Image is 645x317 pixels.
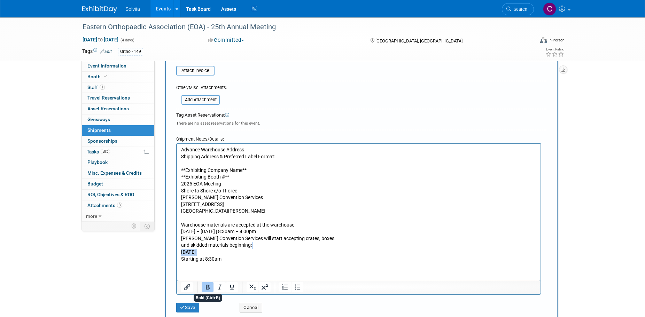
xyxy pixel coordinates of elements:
a: Tasks50% [82,147,154,157]
a: Misc. Expenses & Credits [82,168,154,179]
span: Playbook [87,159,108,165]
span: Attachments [87,203,122,208]
a: Attachments3 [82,200,154,211]
a: Booth [82,72,154,82]
span: Staff [87,85,105,90]
span: 3 [117,203,122,208]
span: Tasks [87,149,110,154]
span: Sponsorships [87,138,117,144]
div: There are no asset reservations for this event. [176,119,546,126]
span: [GEOGRAPHIC_DATA], [GEOGRAPHIC_DATA] [375,38,463,43]
span: Budget [87,181,103,187]
a: Edit [100,49,112,54]
button: Underline [226,282,238,292]
div: Tag Asset Reservations: [176,112,546,119]
a: Sponsorships [82,136,154,146]
span: ROI, Objectives & ROO [87,192,134,197]
a: Playbook [82,157,154,168]
div: Other/Misc. Attachments: [176,85,227,93]
button: Cancel [240,303,262,312]
span: [DATE] [DATE] [82,37,119,43]
button: Committed [205,37,247,44]
button: Numbered list [279,282,291,292]
span: more [86,213,97,219]
a: Search [502,3,534,15]
span: 1 [100,85,105,90]
button: Save [176,303,199,312]
a: Giveaways [82,114,154,125]
div: Eastern Orthopaedic Association (EOA) - 25th Annual Meeting [80,21,523,33]
button: Bullet list [292,282,303,292]
span: Shipments [87,127,111,133]
button: Bold [202,282,213,292]
span: Misc. Expenses & Credits [87,170,142,176]
span: Booth [87,74,109,79]
span: Solvita [125,6,140,12]
td: Personalize Event Tab Strip [128,222,140,231]
td: Tags [82,48,112,56]
span: Travel Reservations [87,95,130,101]
button: Insert/edit link [181,282,193,292]
span: (4 days) [120,38,134,42]
td: Toggle Event Tabs [140,222,155,231]
div: Event Format [493,36,565,47]
button: Superscript [259,282,271,292]
span: 50% [101,149,110,154]
img: Cindy Miller [543,2,556,16]
span: to [97,37,104,42]
span: Giveaways [87,117,110,122]
a: Staff1 [82,82,154,93]
div: Event Rating [545,48,564,51]
a: Shipments [82,125,154,136]
button: Italic [214,282,226,292]
a: Travel Reservations [82,93,154,103]
a: more [82,211,154,222]
span: Event Information [87,63,126,69]
span: Asset Reservations [87,106,129,111]
div: In-Person [548,38,565,43]
img: Format-Inperson.png [540,37,547,43]
a: ROI, Objectives & ROO [82,190,154,200]
a: Budget [82,179,154,189]
span: Search [511,7,527,12]
a: Asset Reservations [82,104,154,114]
iframe: Rich Text Area [177,144,541,280]
div: Shipment Notes/Details: [176,133,541,143]
a: Event Information [82,61,154,71]
button: Subscript [247,282,258,292]
img: ExhibitDay [82,6,117,13]
div: Ortho - 149 [118,48,143,55]
i: Booth reservation complete [104,74,107,78]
